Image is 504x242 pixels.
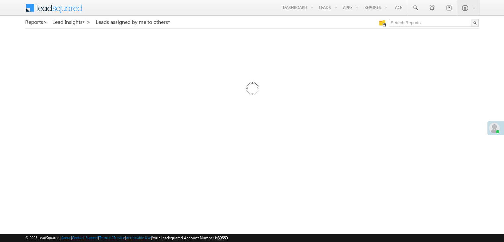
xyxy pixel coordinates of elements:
span: © 2025 LeadSquared | | | | | [25,235,228,241]
img: Manage all your saved reports! [379,20,386,27]
a: Terms of Service [99,235,125,240]
img: Loading... [218,55,286,124]
input: Search Reports [389,19,479,27]
span: Your Leadsquared Account Number is [152,235,228,240]
a: Lead Insights > [52,19,90,25]
a: Reports> [25,19,47,25]
a: Leads assigned by me to others [96,19,171,25]
span: > [43,18,47,26]
a: Contact Support [72,235,98,240]
span: 39660 [218,235,228,240]
span: > [86,18,90,26]
a: About [61,235,71,240]
a: Acceptable Use [126,235,151,240]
